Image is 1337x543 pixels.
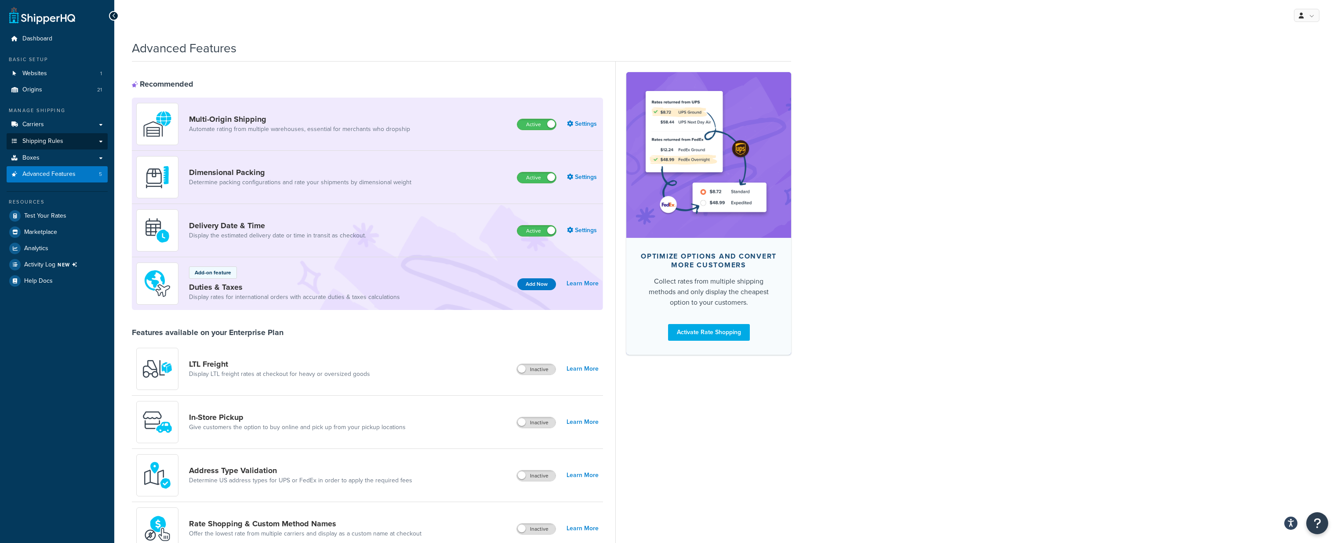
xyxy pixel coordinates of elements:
span: 5 [99,171,102,178]
img: DTVBYsAAAAAASUVORK5CYII= [142,162,173,193]
a: In-Store Pickup [189,412,406,422]
a: Learn More [567,363,599,375]
a: Dimensional Packing [189,168,411,177]
a: Automate rating from multiple warehouses, essential for merchants who dropship [189,125,410,134]
a: Websites1 [7,66,108,82]
label: Active [517,226,556,236]
span: Carriers [22,121,44,128]
span: Activity Log [24,259,81,270]
img: WatD5o0RtDAAAAAElFTkSuQmCC [142,109,173,139]
span: 21 [97,86,102,94]
span: Dashboard [22,35,52,43]
span: Shipping Rules [22,138,63,145]
span: Boxes [22,154,40,162]
a: Display rates for international orders with accurate duties & taxes calculations [189,293,400,302]
span: Analytics [24,245,48,252]
span: Test Your Rates [24,212,66,220]
li: Origins [7,82,108,98]
button: Add Now [517,278,556,290]
div: Resources [7,198,108,206]
a: Origins21 [7,82,108,98]
a: Learn More [567,416,599,428]
span: Help Docs [24,277,53,285]
img: feature-image-rateshop-7084cbbcb2e67ef1d54c2e976f0e592697130d5817b016cf7cc7e13314366067.png [639,85,778,224]
div: Optimize options and convert more customers [640,252,777,270]
label: Active [517,172,556,183]
a: Learn More [567,277,599,290]
a: Activate Rate Shopping [668,324,750,341]
div: Features available on your Enterprise Plan [132,328,283,337]
a: Carriers [7,117,108,133]
label: Inactive [517,524,556,534]
a: Offer the lowest rate from multiple carriers and display as a custom name at checkout [189,529,421,538]
li: Advanced Features [7,166,108,182]
a: Test Your Rates [7,208,108,224]
a: Determine packing configurations and rate your shipments by dimensional weight [189,178,411,187]
h1: Advanced Features [132,40,236,57]
a: Display LTL freight rates at checkout for heavy or oversized goods [189,370,370,379]
a: LTL Freight [189,359,370,369]
a: Delivery Date & Time [189,221,366,230]
a: Boxes [7,150,108,166]
div: Collect rates from multiple shipping methods and only display the cheapest option to your customers. [640,276,777,308]
a: Settings [567,118,599,130]
a: Rate Shopping & Custom Method Names [189,519,421,528]
li: Websites [7,66,108,82]
a: Multi-Origin Shipping [189,114,410,124]
a: Settings [567,171,599,183]
li: [object Object] [7,257,108,273]
p: Add-on feature [195,269,231,277]
span: Websites [22,70,47,77]
div: Basic Setup [7,56,108,63]
img: kIG8fy0lQAAAABJRU5ErkJggg== [142,460,173,491]
span: NEW [58,261,81,268]
label: Inactive [517,470,556,481]
a: Activity LogNEW [7,257,108,273]
a: Analytics [7,241,108,256]
a: Learn More [567,469,599,481]
div: Manage Shipping [7,107,108,114]
span: 1 [100,70,102,77]
span: Origins [22,86,42,94]
a: Give customers the option to buy online and pick up from your pickup locations [189,423,406,432]
img: y79ZsPf0fXUFUhFXDzUgf+ktZg5F2+ohG75+v3d2s1D9TjoU8PiyCIluIjV41seZevKCRuEjTPPOKHJsQcmKCXGdfprl3L4q7... [142,353,173,384]
label: Inactive [517,417,556,428]
img: wfgcfpwTIucLEAAAAASUVORK5CYII= [142,407,173,437]
a: Help Docs [7,273,108,289]
a: Determine US address types for UPS or FedEx in order to apply the required fees [189,476,412,485]
a: Shipping Rules [7,133,108,149]
span: Marketplace [24,229,57,236]
div: Recommended [132,79,193,89]
a: Marketplace [7,224,108,240]
a: Dashboard [7,31,108,47]
img: icon-duo-feat-landed-cost-7136b061.png [142,268,173,299]
a: Address Type Validation [189,466,412,475]
a: Learn More [567,522,599,535]
a: Settings [567,224,599,237]
a: Duties & Taxes [189,282,400,292]
label: Active [517,119,556,130]
a: Display the estimated delivery date or time in transit as checkout. [189,231,366,240]
a: Advanced Features5 [7,166,108,182]
button: Open Resource Center [1306,512,1328,534]
span: Advanced Features [22,171,76,178]
img: gfkeb5ejjkALwAAAABJRU5ErkJggg== [142,215,173,246]
label: Inactive [517,364,556,375]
